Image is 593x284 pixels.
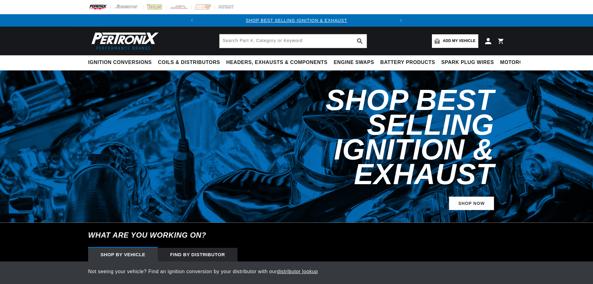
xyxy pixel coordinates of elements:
[353,34,367,48] button: search button
[198,17,395,24] div: Announcement
[73,223,520,248] h6: What are you working on?
[198,17,395,24] div: 1 of 2
[88,59,152,66] span: Ignition Conversions
[88,248,158,261] div: Shop by vehicle
[441,59,494,66] span: Spark Plug Wires
[500,59,537,66] span: Motorcycle
[223,55,331,70] summary: Headers, Exhausts & Components
[186,14,198,27] button: Translation missing: en.sections.announcements.previous_announcement
[432,34,478,48] a: Add my vehicle
[88,268,505,276] p: Not seeing your vehicle? Find an ignition conversion by your distributor with our
[230,88,494,187] h2: Shop Best Selling Ignition & Exhaust
[377,55,438,70] summary: Battery Products
[155,55,223,70] summary: Coils & Distributors
[380,59,435,66] span: Battery Products
[438,55,497,70] summary: Spark Plug Wires
[158,59,220,66] span: Coils & Distributors
[246,18,347,23] a: SHOP BEST SELLING IGNITION & EXHAUST
[395,14,407,27] button: Translation missing: en.sections.announcements.next_announcement
[497,55,540,70] summary: Motorcycle
[334,59,374,66] span: Engine Swaps
[73,14,520,27] slideshow-component: Translation missing: en.sections.announcements.announcement_bar
[158,248,237,261] div: Find by Distributor
[449,197,494,210] a: SHOP NOW
[277,269,318,274] a: distributor lookup
[443,38,476,44] span: Add my vehicle
[88,30,159,52] img: Pertronix
[88,55,155,70] summary: Ignition Conversions
[331,55,377,70] summary: Engine Swaps
[220,34,367,48] input: Search Part #, Category or Keyword
[226,59,327,66] span: Headers, Exhausts & Components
